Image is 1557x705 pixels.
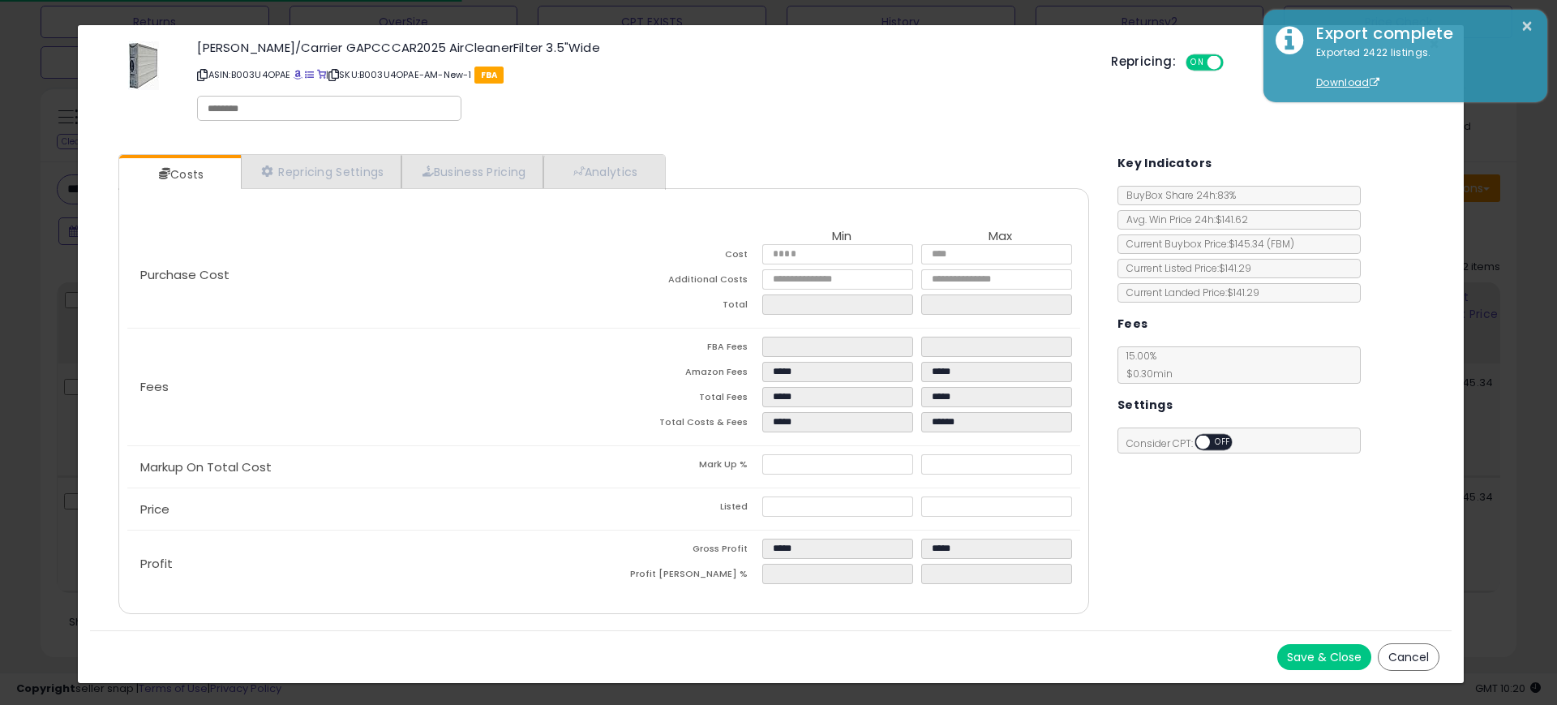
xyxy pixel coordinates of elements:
p: Profit [127,557,603,570]
td: Gross Profit [603,539,762,564]
span: Current Landed Price: $141.29 [1118,286,1259,299]
a: Costs [119,158,239,191]
span: $0.30 min [1118,367,1173,380]
td: Additional Costs [603,269,762,294]
a: Repricing Settings [241,155,401,188]
span: FBA [474,67,504,84]
a: Your listing only [317,68,326,81]
div: Export complete [1304,22,1535,45]
td: Profit [PERSON_NAME] % [603,564,762,589]
td: Mark Up % [603,454,762,479]
td: Cost [603,244,762,269]
td: Total [603,294,762,320]
span: ON [1187,56,1207,70]
td: FBA Fees [603,337,762,362]
span: $145.34 [1229,237,1294,251]
a: Business Pricing [401,155,543,188]
span: Avg. Win Price 24h: $141.62 [1118,213,1248,226]
p: Markup On Total Cost [127,461,603,474]
p: Price [127,503,603,516]
a: BuyBox page [294,68,302,81]
button: Cancel [1378,643,1439,671]
span: BuyBox Share 24h: 83% [1118,188,1236,202]
h3: [PERSON_NAME]/Carrier GAPCCCAR2025 AirCleanerFilter 3.5"Wide [197,41,1087,54]
span: Current Buybox Price: [1118,237,1294,251]
h5: Repricing: [1111,55,1176,68]
button: Save & Close [1277,644,1371,670]
h5: Fees [1117,314,1148,334]
span: OFF [1210,436,1236,449]
p: Fees [127,380,603,393]
p: Purchase Cost [127,269,603,282]
div: Exported 2422 listings. [1304,45,1535,91]
a: Analytics [543,155,663,188]
td: Amazon Fees [603,362,762,387]
span: OFF [1221,56,1247,70]
th: Max [921,230,1080,244]
h5: Key Indicators [1117,153,1212,174]
span: Current Listed Price: $141.29 [1118,261,1251,275]
button: × [1521,16,1533,37]
span: 15.00 % [1118,349,1173,380]
a: All offer listings [305,68,314,81]
span: ( FBM ) [1267,237,1294,251]
th: Min [762,230,921,244]
img: 41a2l4Ft+IL._SL60_.jpg [128,41,159,90]
h5: Settings [1117,395,1173,415]
span: Consider CPT: [1118,436,1254,450]
td: Total Fees [603,387,762,412]
a: Download [1316,75,1379,89]
td: Listed [603,497,762,522]
p: ASIN: B003U4OPAE | SKU: B003U4OPAE-AM-New-1 [197,62,1087,88]
td: Total Costs & Fees [603,412,762,437]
